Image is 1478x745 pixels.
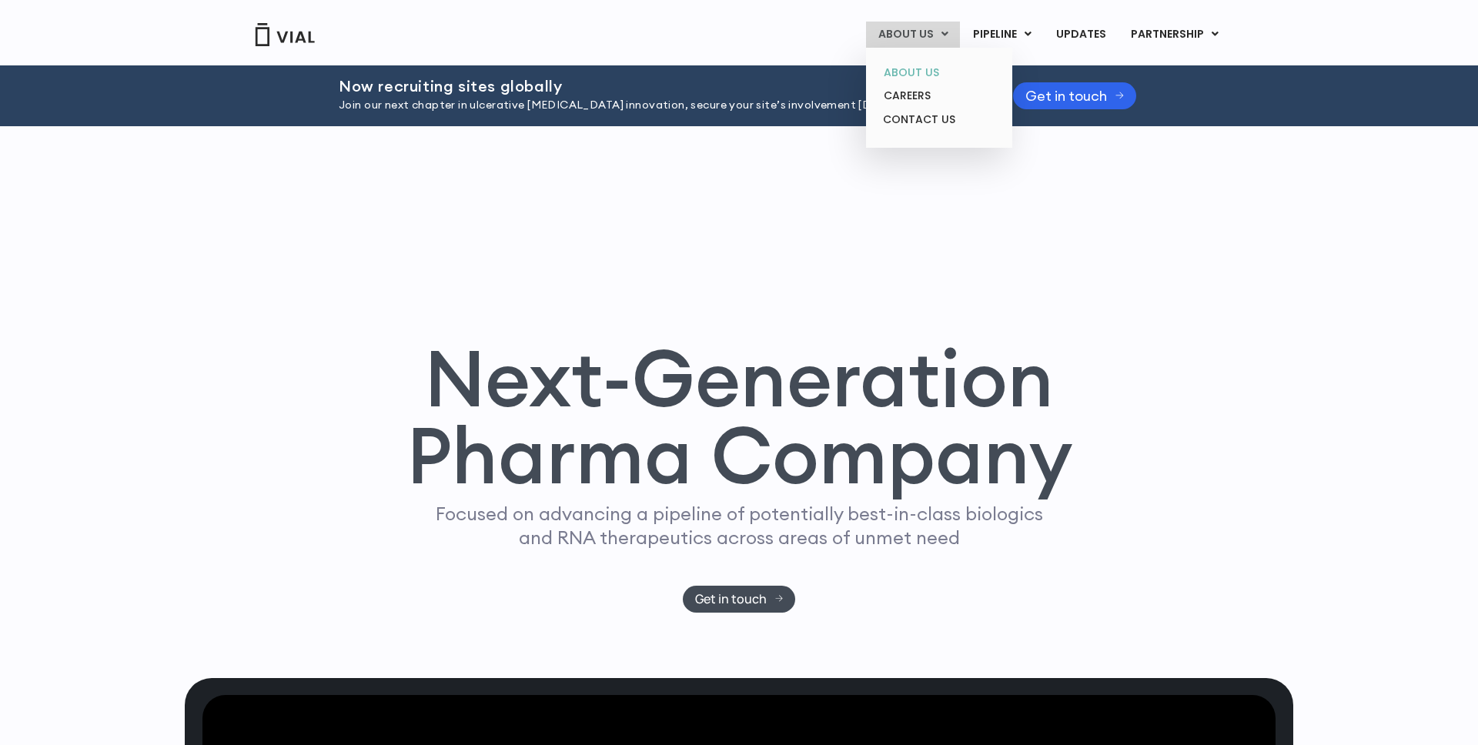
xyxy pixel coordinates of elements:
a: Get in touch [683,586,796,613]
p: Join our next chapter in ulcerative [MEDICAL_DATA] innovation, secure your site’s involvement [DA... [339,97,975,114]
p: Focused on advancing a pipeline of potentially best-in-class biologics and RNA therapeutics acros... [429,502,1049,550]
span: Get in touch [1025,90,1107,102]
a: CONTACT US [871,108,1006,132]
a: CAREERS [871,84,1006,108]
a: ABOUT US [871,61,1006,85]
a: ABOUT USMenu Toggle [866,22,960,48]
h1: Next-Generation Pharma Company [406,339,1072,495]
img: Vial Logo [254,23,316,46]
h2: Now recruiting sites globally [339,78,975,95]
a: Get in touch [1013,82,1136,109]
span: Get in touch [695,593,767,605]
a: PARTNERSHIPMenu Toggle [1119,22,1231,48]
a: UPDATES [1044,22,1118,48]
a: PIPELINEMenu Toggle [961,22,1043,48]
